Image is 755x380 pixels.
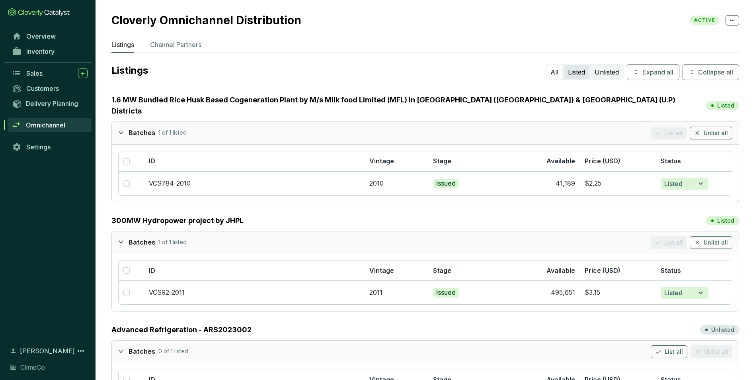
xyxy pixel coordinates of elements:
[149,179,191,187] a: VCS784-2010
[436,288,456,297] p: Issued
[661,266,681,274] span: Status
[111,215,244,226] a: 300MW Hydropower project by JHPL
[111,64,542,77] p: Listings
[20,346,75,356] span: [PERSON_NAME]
[129,238,155,247] p: Batches
[428,151,504,172] th: Stage
[129,347,155,356] p: Batches
[8,67,92,80] a: Sales
[711,326,734,334] p: Unlisted
[365,281,428,304] td: 2011
[564,65,589,79] button: Listed
[8,118,92,132] a: Omnichannel
[8,140,92,154] a: Settings
[664,288,683,298] span: Listed
[365,172,428,195] td: 2010
[26,100,78,108] span: Delivery Planning
[26,69,43,77] span: Sales
[585,157,620,165] span: Price (USD)
[158,347,188,356] p: 0 of 1 listed
[144,151,365,172] th: ID
[158,238,187,247] p: 1 of 1 listed
[546,65,562,79] button: All
[369,266,394,274] span: Vintage
[8,45,92,58] a: Inventory
[717,102,734,110] p: Listed
[26,143,51,151] span: Settings
[704,129,728,137] span: Unlist all
[144,172,365,195] td: VCS784-2010
[436,179,456,188] p: Issued
[585,288,651,297] section: $3.15
[704,239,728,247] span: Unlist all
[144,261,365,281] th: ID
[129,129,155,137] p: Batches
[118,345,129,357] div: expanded
[428,261,504,281] th: Stage
[656,261,732,281] th: Status
[369,157,394,165] span: Vintage
[365,151,428,172] th: Vintage
[504,261,580,281] th: Available
[661,178,708,190] button: Listed
[556,179,575,188] div: 41,189
[591,65,623,79] button: Unlisted
[118,239,124,245] span: expanded
[20,362,45,372] span: ClimeCo
[642,67,673,77] span: Expand all
[26,121,65,129] span: Omnichannel
[651,345,687,358] button: List all
[546,266,575,274] span: Available
[111,324,252,335] a: Advanced Refrigeration - ARS2023002
[661,287,708,299] button: Listed
[149,266,155,274] span: ID
[551,288,575,297] div: 495,651
[118,236,129,248] div: expanded
[656,151,732,172] th: Status
[26,47,55,55] span: Inventory
[665,348,683,356] span: List all
[661,157,681,165] span: Status
[8,29,92,43] a: Overview
[690,16,719,25] span: ACTIVE
[149,288,185,296] a: VCS92-2011
[690,236,732,249] button: Unlist all
[111,14,309,27] h2: Cloverly Omnichannel Distribution
[585,179,651,188] section: $2.25
[8,82,92,95] a: Customers
[433,266,451,274] span: Stage
[690,127,732,139] button: Unlist all
[504,151,580,172] th: Available
[118,130,124,135] span: expanded
[26,32,56,40] span: Overview
[111,94,706,117] a: 1.6 MW Bundled Rice Husk Based Cogeneration Plant by M/s Milk food Limited (MFL) in [GEOGRAPHIC_D...
[698,67,733,77] span: Collapse all
[683,64,739,80] button: Collapse all
[118,127,129,138] div: expanded
[144,281,365,304] td: VCS92-2011
[546,157,575,165] span: Available
[365,261,428,281] th: Vintage
[664,179,683,188] span: Listed
[150,40,201,49] p: Channel Partners
[149,157,155,165] span: ID
[118,349,124,354] span: expanded
[158,129,187,137] p: 1 of 1 listed
[717,217,734,225] p: Listed
[627,64,679,80] button: Expand all
[433,157,451,165] span: Stage
[111,40,134,49] p: Listings
[26,84,59,92] span: Customers
[585,266,620,274] span: Price (USD)
[8,97,92,110] a: Delivery Planning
